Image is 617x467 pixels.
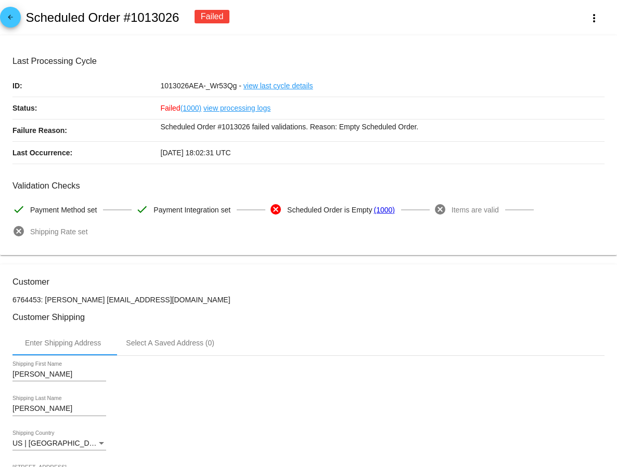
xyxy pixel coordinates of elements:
input: Shipping Last Name [12,405,106,413]
mat-icon: arrow_back [4,14,17,26]
p: Scheduled Order #1013026 failed validations. Reason: Empty Scheduled Order. [161,119,605,134]
p: Failure Reason: [12,119,161,141]
p: Status: [12,97,161,119]
span: [DATE] 18:02:31 UTC [161,149,231,157]
span: US | [GEOGRAPHIC_DATA] [12,439,105,447]
mat-icon: cancel [12,225,25,237]
span: 1013026AEA-_Wr53Qg - [161,82,241,90]
span: Payment Integration set [153,199,230,221]
span: Payment Method set [30,199,97,221]
h3: Customer Shipping [12,312,605,322]
mat-icon: more_vert [588,12,600,24]
div: Enter Shipping Address [25,339,101,347]
a: view processing logs [203,97,271,119]
h2: Scheduled Order #1013026 [25,10,179,25]
h3: Validation Checks [12,181,605,191]
span: Failed [161,104,202,112]
mat-icon: check [12,203,25,216]
a: (1000) [374,199,394,221]
a: (1000) [181,97,201,119]
mat-icon: check [136,203,148,216]
p: ID: [12,75,161,97]
span: Scheduled Order is Empty [287,199,372,221]
a: view last cycle details [243,75,313,97]
p: 6764453: [PERSON_NAME] [EMAIL_ADDRESS][DOMAIN_NAME] [12,296,605,304]
span: Items are valid [452,199,499,221]
p: Last Occurrence: [12,142,161,164]
div: Failed [195,10,230,23]
mat-icon: cancel [434,203,446,216]
input: Shipping First Name [12,370,106,379]
mat-icon: cancel [269,203,282,216]
div: Select A Saved Address (0) [126,339,214,347]
h3: Customer [12,277,605,287]
h3: Last Processing Cycle [12,56,605,66]
span: Shipping Rate set [30,221,88,243]
mat-select: Shipping Country [12,439,106,448]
